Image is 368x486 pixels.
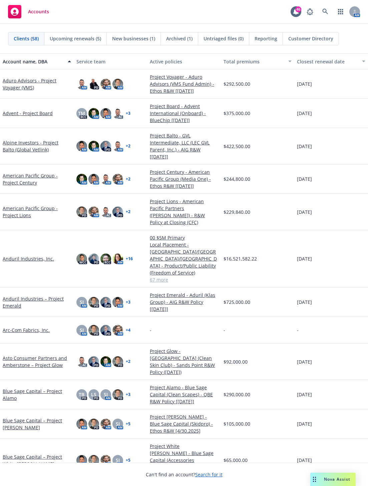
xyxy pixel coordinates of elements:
[224,391,250,398] span: $290,000.00
[204,35,244,42] span: Untriaged files (0)
[224,420,250,427] span: $105,000.00
[116,457,120,464] span: SJ
[3,417,71,431] a: Blue Sage Capital – Project [PERSON_NAME]
[334,5,347,18] a: Switch app
[224,208,250,215] span: $229,840.00
[126,111,130,115] a: + 3
[3,110,53,117] a: Advent - Project Board
[297,208,312,215] span: [DATE]
[100,108,111,119] img: photo
[297,358,312,365] span: [DATE]
[100,455,111,466] img: photo
[324,476,350,482] span: Nova Assist
[224,358,248,365] span: $92,000.00
[224,80,250,87] span: $292,500.00
[78,110,85,117] span: TM
[297,457,312,464] span: [DATE]
[255,35,277,42] span: Reporting
[150,198,218,226] a: Project Lions - American Pacific Partners ([PERSON_NAME]) - R&W Policy at Closing (CFC)
[88,206,99,217] img: photo
[150,327,151,334] span: -
[297,80,312,87] span: [DATE]
[100,419,111,429] img: photo
[112,297,123,308] img: photo
[100,206,111,217] img: photo
[100,141,111,151] img: photo
[221,53,295,69] button: Total premiums
[3,77,71,91] a: Aduro Advisors - Project Voyager (VMS)
[319,5,332,18] a: Search
[297,299,312,306] span: [DATE]
[297,420,312,427] span: [DATE]
[76,79,87,89] img: photo
[150,234,218,241] a: 00 $5M Primary
[126,257,133,261] a: + 16
[224,255,257,262] span: $16,521,582.22
[112,206,123,217] img: photo
[126,422,130,426] a: + 5
[310,473,356,486] button: Nova Assist
[88,419,99,429] img: photo
[76,58,145,65] div: Service team
[88,356,99,367] img: photo
[297,143,312,150] span: [DATE]
[297,58,358,65] div: Closest renewal date
[28,9,49,14] span: Accounts
[112,356,123,367] img: photo
[294,53,368,69] button: Closest renewal date
[303,5,317,18] a: Report a Bug
[112,108,123,119] img: photo
[3,139,71,153] a: Alpine Investors - Project Balto (Global Vetlink)
[224,143,250,150] span: $422,500.00
[288,35,333,42] span: Customer Directory
[3,172,71,186] a: American Pacific Group - Project Century
[88,325,99,336] img: photo
[3,453,71,467] a: Blue Sage Capital – Project White [PERSON_NAME]
[76,254,87,264] img: photo
[126,300,130,304] a: + 3
[150,132,218,160] a: Project Balto - GVL Intermediate, LLC (LEC GVL Parent, Inc.) - AIG R&W [[DATE]]
[195,471,223,478] a: Search for it
[100,356,111,367] img: photo
[150,292,218,313] a: Project Emerald - Aduril (Klas Group) - AIG R&W Policy [[DATE]]
[126,177,130,181] a: + 2
[224,175,250,182] span: $244,800.00
[3,327,50,334] a: Arc-Com Fabrics, Inc.
[88,297,99,308] img: photo
[100,79,111,89] img: photo
[100,174,111,184] img: photo
[80,299,84,306] span: SJ
[297,255,312,262] span: [DATE]
[146,471,223,478] span: Can't find an account?
[112,389,123,400] img: photo
[100,325,111,336] img: photo
[224,110,250,117] span: $375,000.00
[76,141,87,151] img: photo
[150,443,218,478] a: Project White [PERSON_NAME] - Blue Sage Capital (Accessories Unlimited) - Ethos R&W [[DATE]]
[297,110,312,117] span: [DATE]
[76,455,87,466] img: photo
[88,79,99,89] img: photo
[150,384,218,405] a: Project Alamo - Blue Sage Capital (Clean Scapes) - QBE R&W Policy [[DATE]]
[79,391,84,398] span: TB
[297,391,312,398] span: [DATE]
[76,174,87,184] img: photo
[150,73,218,94] a: Project Voyager - Aduro Advisors (VMS Fund Admin) - Ethos R&W [[DATE]]
[112,35,155,42] span: New businesses (1)
[3,58,64,65] div: Account name, DBA
[74,53,147,69] button: Service team
[150,413,218,434] a: Project [PERSON_NAME] - Blue Sage Capital (Skidpro) - Ethos R&W [4/30.2025]
[88,174,99,184] img: photo
[150,276,218,283] a: 67 more
[3,388,71,402] a: Blue Sage Capital – Project Alamo
[112,254,123,264] img: photo
[224,299,250,306] span: $725,000.00
[297,175,312,182] span: [DATE]
[126,360,130,364] a: + 2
